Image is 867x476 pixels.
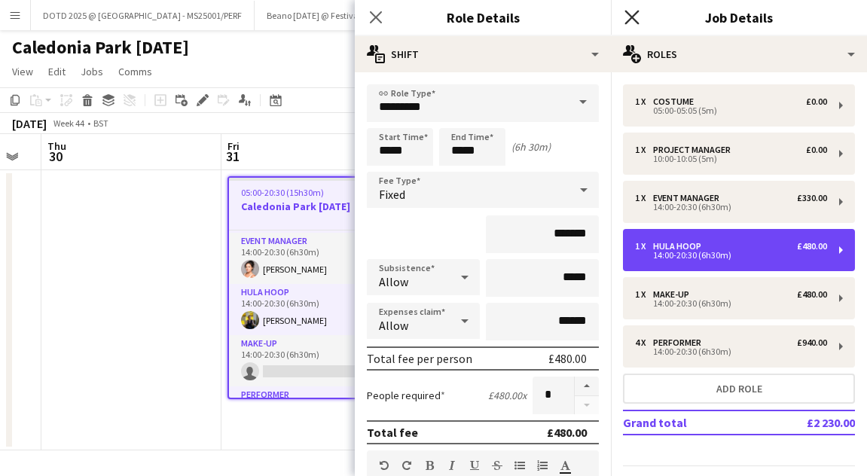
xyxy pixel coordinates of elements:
div: £940.00 [797,337,827,348]
button: Increase [575,377,599,396]
div: £480.00 [547,425,587,440]
div: Performer [653,337,707,348]
div: 14:00-20:30 (6h30m) [635,300,827,307]
span: Fixed [379,187,405,202]
app-card-role: Event Manager1/114:00-20:30 (6h30m)[PERSON_NAME] [229,233,395,284]
button: Italic [447,459,457,471]
button: Unordered List [514,459,525,471]
a: Jobs [75,62,109,81]
div: £480.00 x [488,389,527,402]
div: 1 x [635,193,653,203]
div: Make-up [653,289,695,300]
div: Costume [653,96,700,107]
button: Strikethrough [492,459,502,471]
div: 05:00-05:05 (5m) [635,107,827,114]
span: Allow [379,274,408,289]
span: 05:00-20:30 (15h30m) [241,187,324,198]
span: Comms [118,65,152,78]
div: (6h 30m) [511,140,551,154]
span: Jobs [81,65,103,78]
span: 31 [225,148,240,165]
div: 14:00-20:30 (6h30m) [635,203,827,211]
button: Text Color [560,459,570,471]
div: £330.00 [797,193,827,203]
app-card-role: Hula Hoop1/114:00-20:30 (6h30m)[PERSON_NAME] [229,284,395,335]
div: Shift [355,36,611,72]
div: £480.00 [797,289,827,300]
div: Roles [611,36,867,72]
div: 10:00-10:05 (5m) [635,155,827,163]
div: 4 x [635,337,653,348]
div: £0.00 [806,96,827,107]
span: Thu [47,139,66,153]
div: Total fee per person [367,351,472,366]
button: Bold [424,459,435,471]
div: Project Manager [653,145,737,155]
div: 1 x [635,241,653,252]
app-job-card: 05:00-20:30 (15h30m)4/9Caledonia Park [DATE]6 RolesProject Manager1/110:00-10:05 (5m)[PERSON_NAME... [227,176,396,399]
span: View [12,65,33,78]
label: People required [367,389,445,402]
button: Redo [401,459,412,471]
button: Undo [379,459,389,471]
a: View [6,62,39,81]
span: Fri [227,139,240,153]
div: Hula Hoop [653,241,707,252]
button: Underline [469,459,480,471]
div: 14:00-20:30 (6h30m) [635,252,827,259]
div: 1 x [635,145,653,155]
div: Event Manager [653,193,725,203]
button: Add role [623,374,855,404]
button: DOTD 2025 @ [GEOGRAPHIC_DATA] - MS25001/PERF [31,1,255,30]
app-card-role: Make-up0/114:00-20:30 (6h30m) [229,335,395,386]
h3: Caledonia Park [DATE] [229,200,395,213]
h3: Role Details [355,8,611,27]
button: Beano [DATE] @ Festival Place - FP25003 [255,1,434,30]
button: Ordered List [537,459,548,471]
div: [DATE] [12,116,47,131]
a: Edit [42,62,72,81]
div: Total fee [367,425,418,440]
div: 14:00-20:30 (6h30m) [635,348,827,355]
td: £2 230.00 [760,410,855,435]
div: 1 x [635,289,653,300]
span: Edit [48,65,66,78]
div: £0.00 [806,145,827,155]
div: £480.00 [797,241,827,252]
h3: Job Details [611,8,867,27]
a: Comms [112,62,158,81]
h1: Caledonia Park [DATE] [12,36,189,59]
div: £480.00 [548,351,587,366]
span: Week 44 [50,117,87,129]
span: 30 [45,148,66,165]
div: 1 x [635,96,653,107]
td: Grand total [623,410,760,435]
div: BST [93,117,108,129]
span: Allow [379,318,408,333]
